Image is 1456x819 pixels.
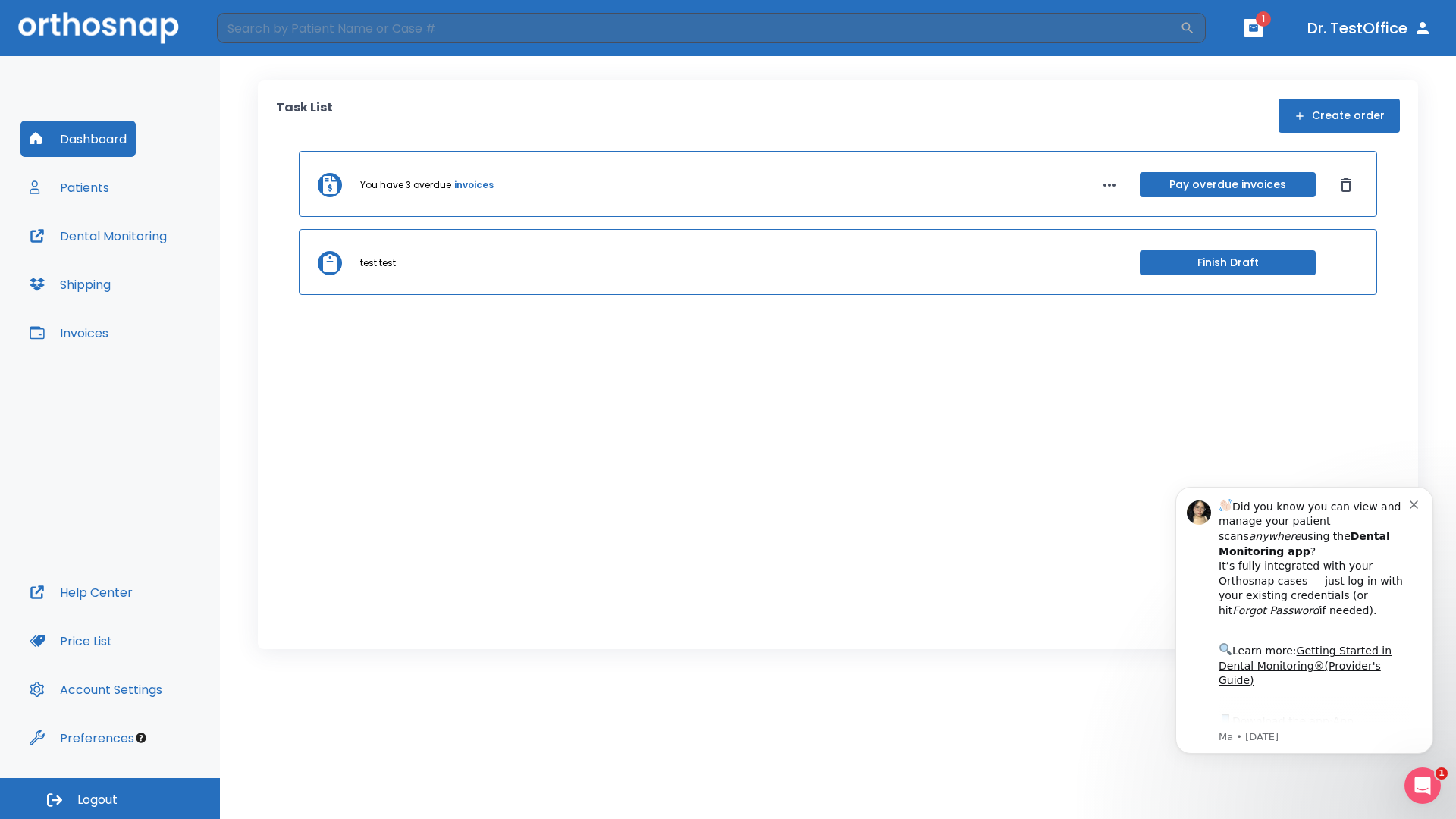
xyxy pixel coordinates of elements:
[1334,173,1358,197] button: Dismiss
[1404,767,1441,804] iframe: Intercom live chat
[360,256,396,270] p: test test
[20,623,121,659] button: Price List
[134,731,148,745] div: Tooltip anchor
[20,266,120,303] button: Shipping
[217,13,1180,43] input: Search by Patient Name or Case #
[20,218,176,254] button: Dental Monitoring
[20,720,143,756] button: Preferences
[1153,468,1456,811] iframe: Intercom notifications message
[1279,99,1400,133] button: Create order
[18,12,179,43] img: Orthosnap
[360,178,451,192] p: You have 3 overdue
[454,178,494,192] a: invoices
[77,792,118,808] span: Logout
[1301,14,1438,42] button: Dr. TestOffice
[1140,250,1316,275] button: Finish Draft
[1436,767,1448,780] span: 1
[20,169,118,206] button: Patients
[20,574,142,610] button: Help Center
[1256,11,1271,27] span: 1
[20,671,171,708] button: Account Settings
[276,99,333,133] p: Task List
[1140,172,1316,197] button: Pay overdue invoices
[20,315,118,351] button: Invoices
[20,121,136,157] button: Dashboard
